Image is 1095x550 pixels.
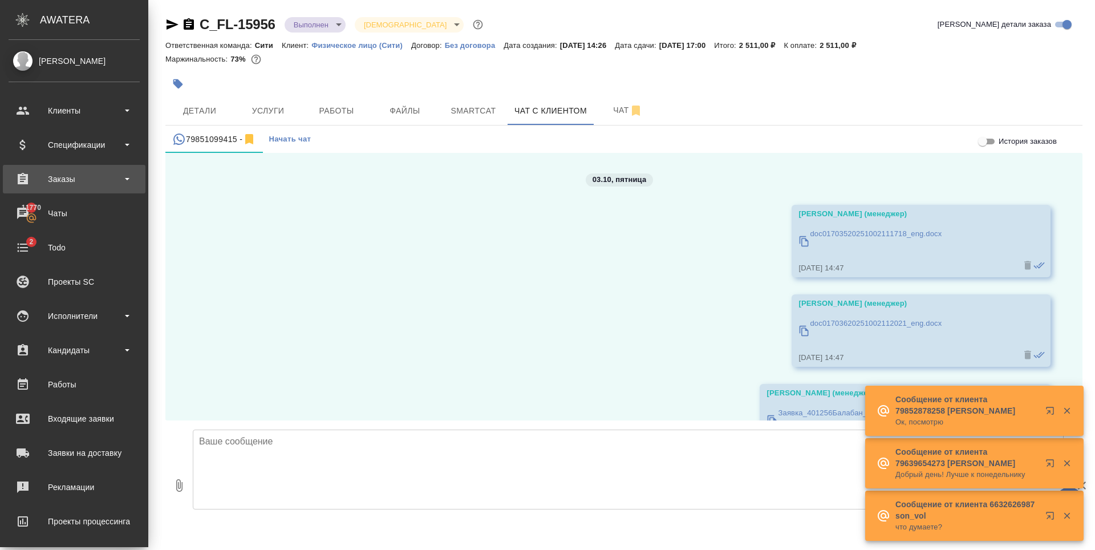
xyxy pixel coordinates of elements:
[784,41,820,50] p: К оплате:
[766,387,1011,399] div: [PERSON_NAME] (менеджер)
[938,19,1051,30] span: [PERSON_NAME] детали заказа
[3,370,145,399] a: Работы
[615,41,659,50] p: Дата сдачи:
[629,104,643,118] svg: Отписаться
[9,308,140,325] div: Исполнители
[182,18,196,31] button: Скопировать ссылку
[355,17,464,33] div: Выполнен
[514,104,587,118] span: Чат с клиентом
[3,405,145,433] a: Входящие заявки
[445,41,504,50] p: Без договора
[242,132,256,146] svg: Отписаться
[165,41,255,50] p: Ответственная команда:
[593,174,647,185] p: 03.10, пятница
[798,352,1011,363] div: [DATE] 14:47
[1055,458,1078,468] button: Закрыть
[895,469,1038,480] p: Добрый день! Лучше к понедельнику
[445,40,504,50] a: Без договора
[282,41,311,50] p: Клиент:
[285,17,346,33] div: Выполнен
[601,103,655,118] span: Чат
[1039,504,1066,532] button: Открыть в новой вкладке
[255,41,282,50] p: Сити
[9,171,140,188] div: Заказы
[172,132,256,147] div: 79851099415 (Александр) - (undefined)
[714,41,739,50] p: Итого:
[9,376,140,393] div: Работы
[9,55,140,67] div: [PERSON_NAME]
[659,41,715,50] p: [DATE] 17:00
[309,104,364,118] span: Работы
[798,315,1011,346] a: doc01703620251002112021_eng.docx
[9,205,140,222] div: Чаты
[471,17,485,32] button: Доп статусы указывают на важность/срочность заказа
[9,102,140,119] div: Клиенты
[378,104,432,118] span: Файлы
[9,136,140,153] div: Спецификации
[999,136,1057,147] span: История заказов
[165,71,190,96] button: Добавить тэг
[165,126,1082,153] div: simple tabs example
[290,20,332,30] button: Выполнен
[311,40,411,50] a: Физическое лицо (Сити)
[3,199,145,228] a: 11770Чаты
[798,298,1011,309] div: [PERSON_NAME] (менеджер)
[798,208,1011,220] div: [PERSON_NAME] (менеджер)
[3,507,145,536] a: Проекты процессинга
[778,407,1011,419] p: Заявка_401256Балабан_Ирменина_Ирина_Алексеевна_eng.docx
[249,52,263,67] button: 573.10 RUB;
[9,479,140,496] div: Рекламации
[1039,452,1066,479] button: Открыть в новой вкладке
[895,499,1038,521] p: Сообщение от клиента 6632626987 son_vol
[230,55,248,63] p: 73%
[3,268,145,296] a: Проекты SC
[40,9,148,31] div: AWATERA
[798,262,1011,274] div: [DATE] 14:47
[241,104,295,118] span: Услуги
[9,273,140,290] div: Проекты SC
[560,41,615,50] p: [DATE] 14:26
[165,55,230,63] p: Маржинальность:
[3,473,145,502] a: Рекламации
[1055,406,1078,416] button: Закрыть
[810,318,942,329] p: doc01703620251002112021_eng.docx
[360,20,450,30] button: [DEMOGRAPHIC_DATA]
[269,133,311,146] span: Начать чат
[1039,399,1066,427] button: Открыть в новой вкладке
[411,41,445,50] p: Договор:
[739,41,784,50] p: 2 511,00 ₽
[3,233,145,262] a: 2Todo
[895,416,1038,428] p: Ок, посмотрю
[895,521,1038,533] p: что думаете?
[820,41,865,50] p: 2 511,00 ₽
[9,342,140,359] div: Кандидаты
[9,410,140,427] div: Входящие заявки
[165,18,179,31] button: Скопировать ссылку для ЯМессенджера
[22,236,40,248] span: 2
[9,444,140,462] div: Заявки на доставку
[9,513,140,530] div: Проекты процессинга
[895,446,1038,469] p: Сообщение от клиента 79639654273 [PERSON_NAME]
[895,394,1038,416] p: Сообщение от клиента 79852878258 [PERSON_NAME]
[446,104,501,118] span: Smartcat
[810,228,942,240] p: doc01703520251002111718_eng.docx
[1055,511,1078,521] button: Закрыть
[15,202,48,213] span: 11770
[798,225,1011,257] a: doc01703520251002111718_eng.docx
[311,41,411,50] p: Физическое лицо (Сити)
[172,104,227,118] span: Детали
[263,126,317,153] button: Начать чат
[9,239,140,256] div: Todo
[200,17,275,32] a: C_FL-15956
[3,439,145,467] a: Заявки на доставку
[766,405,1011,436] a: Заявка_401256Балабан_Ирменина_Ирина_Алексеевна_eng.docx
[504,41,559,50] p: Дата создания:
